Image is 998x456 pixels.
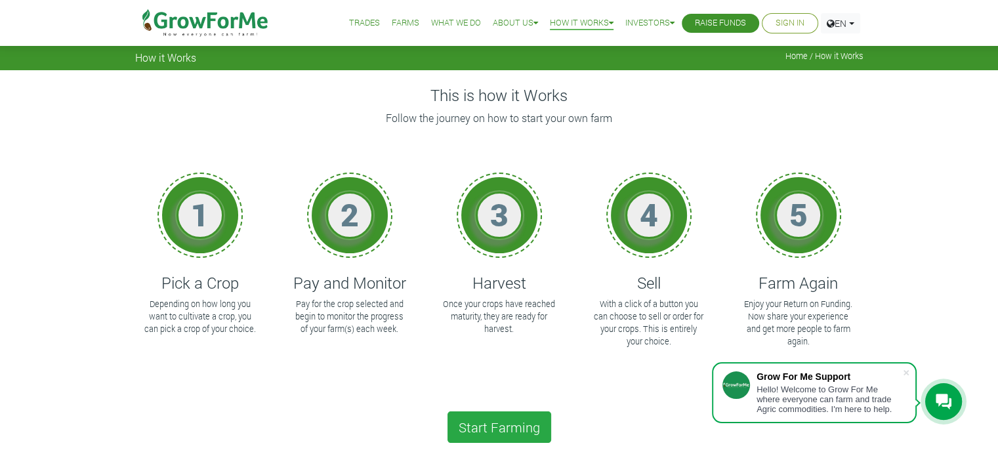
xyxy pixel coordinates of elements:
[740,274,857,293] h4: Farm Again
[550,16,613,30] a: How it Works
[137,110,862,126] p: Follow the journey on how to start your own farm
[821,13,860,33] a: EN
[291,274,408,293] h4: Pay and Monitor
[293,298,406,336] p: Pay for the crop selected and begin to monitor the progress of your farm(s) each week.
[392,16,419,30] a: Farms
[629,196,669,234] h1: 4
[144,298,257,336] p: Depending on how long you want to cultivate a crop, you can pick a crop of your choice.
[757,371,902,382] div: Grow For Me Support
[480,196,519,234] h1: 3
[785,51,863,61] span: Home / How it Works
[493,16,538,30] a: About Us
[757,384,902,414] div: Hello! Welcome to Grow For Me where everyone can farm and trade Agric commodities. I'm here to help.
[591,274,707,293] h4: Sell
[142,274,259,293] h4: Pick a Crop
[625,16,675,30] a: Investors
[742,298,855,348] p: Enjoy your Return on Funding. Now share your experience and get more people to farm again.
[135,86,863,105] h4: This is how it Works
[431,16,481,30] a: What We Do
[779,196,818,234] h1: 5
[776,16,804,30] a: Sign In
[330,196,369,234] h1: 2
[695,16,746,30] a: Raise Funds
[180,196,220,234] h1: 1
[443,298,556,336] p: Once your crops have reached maturity, they are ready for harvest.
[593,298,705,348] p: With a click of a button you can choose to sell or order for your crops. This is entirely your ch...
[441,274,558,293] h4: Harvest
[447,411,551,443] a: Start Farming
[135,51,196,64] span: How it Works
[349,16,380,30] a: Trades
